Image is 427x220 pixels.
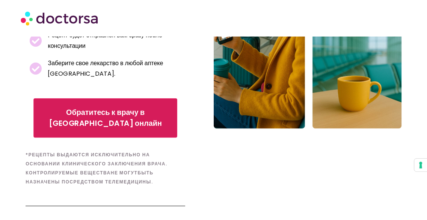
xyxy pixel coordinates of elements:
[48,31,162,50] font: Рецепт будет отправлен вам сразу после консультации
[33,98,177,137] a: Обратитесь к врачу в [GEOGRAPHIC_DATA] онлайн
[26,151,167,176] font: *Рецепты выдаются исключительно на основании клинического заключения врача. Контролируемые вещества
[414,159,427,171] button: Ваши предпочтения в отношении согласия на технологии отслеживания
[49,107,162,128] font: Обратитесь к врачу в [GEOGRAPHIC_DATA] онлайн
[48,59,163,78] font: Заберите свое лекарство в любой аптеке [GEOGRAPHIC_DATA].
[111,170,138,176] font: не могут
